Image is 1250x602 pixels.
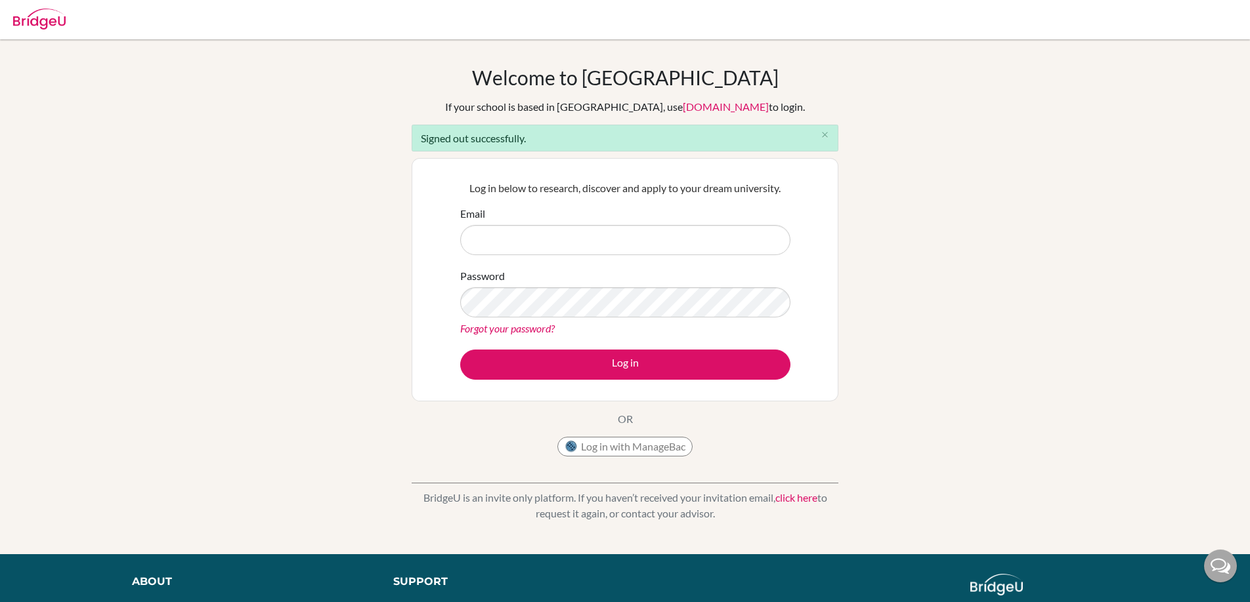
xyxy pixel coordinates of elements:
[412,125,838,151] div: Signed out successfully.
[557,437,693,456] button: Log in with ManageBac
[460,322,555,334] a: Forgot your password?
[460,180,790,196] p: Log in below to research, discover and apply to your dream university.
[13,9,66,30] img: Bridge-U
[412,490,838,521] p: BridgeU is an invite only platform. If you haven’t received your invitation email, to request it ...
[393,574,610,590] div: Support
[970,574,1024,595] img: logo_white@2x-f4f0deed5e89b7ecb1c2cc34c3e3d731f90f0f143d5ea2071677605dd97b5244.png
[132,574,364,590] div: About
[618,411,633,427] p: OR
[472,66,779,89] h1: Welcome to [GEOGRAPHIC_DATA]
[460,206,485,222] label: Email
[775,491,817,504] a: click here
[811,125,838,145] button: Close
[820,130,830,140] i: close
[683,100,769,113] a: [DOMAIN_NAME]
[460,268,505,284] label: Password
[460,350,790,380] button: Log in
[445,99,805,115] div: If your school is based in [GEOGRAPHIC_DATA], use to login.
